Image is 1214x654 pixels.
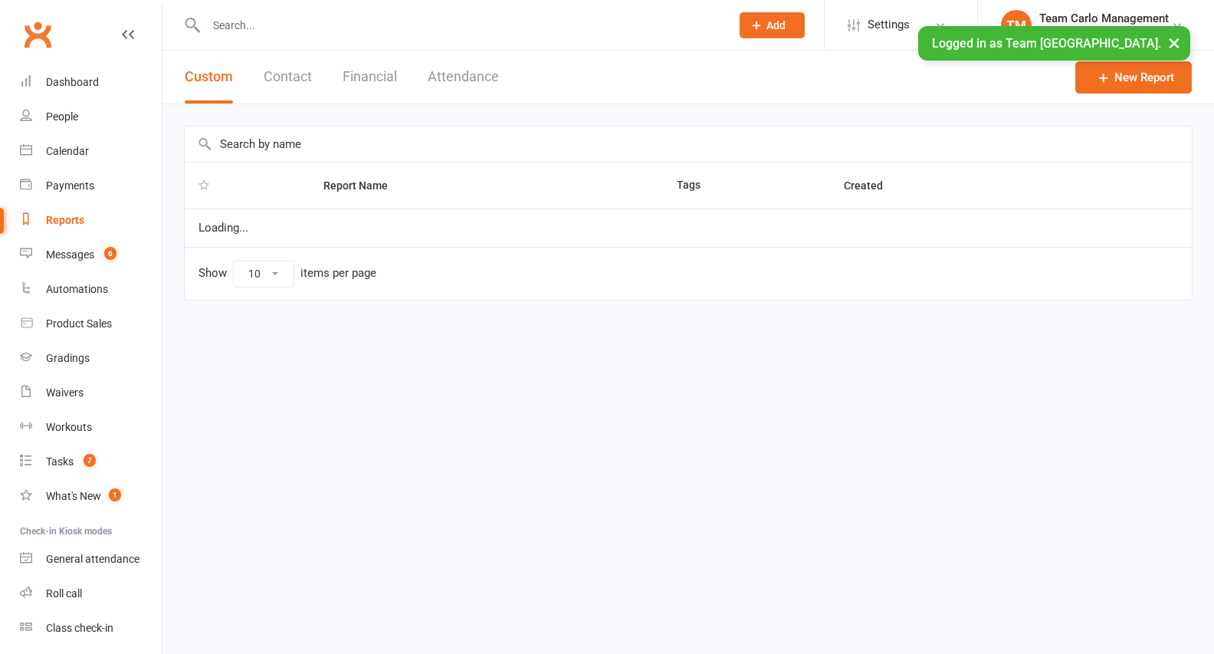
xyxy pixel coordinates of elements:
input: Search... [202,15,720,36]
a: Waivers [20,376,162,410]
a: Tasks 7 [20,445,162,479]
div: Class check-in [46,622,113,634]
div: items per page [300,267,376,280]
a: Product Sales [20,307,162,341]
a: New Report [1075,61,1192,94]
div: Calendar [46,145,89,157]
div: Roll call [46,587,82,600]
div: Payments [46,179,94,192]
span: Logged in as Team [GEOGRAPHIC_DATA]. [932,36,1161,51]
div: Workouts [46,421,92,433]
a: General attendance kiosk mode [20,542,162,577]
div: Gradings [46,352,90,364]
button: Created [844,176,900,195]
div: Waivers [46,386,84,399]
a: Calendar [20,134,162,169]
a: Payments [20,169,162,203]
a: Workouts [20,410,162,445]
span: 6 [104,247,116,260]
button: Add [740,12,805,38]
div: What's New [46,490,101,502]
span: 7 [84,454,96,467]
span: 1 [109,488,121,501]
a: Reports [20,203,162,238]
button: Contact [264,51,312,104]
a: Dashboard [20,65,162,100]
div: Dashboard [46,76,99,88]
a: Class kiosk mode [20,611,162,646]
div: Reports [46,214,84,226]
div: Show [199,260,376,288]
a: Automations [20,272,162,307]
span: Report Name [323,179,405,192]
div: Team [GEOGRAPHIC_DATA] [1039,25,1171,39]
div: Automations [46,283,108,295]
a: Messages 6 [20,238,162,272]
span: Created [844,179,900,192]
div: Messages [46,248,94,261]
a: What's New1 [20,479,162,514]
input: Search by name [185,127,1192,162]
td: Loading... [185,209,1192,247]
button: Report Name [323,176,405,195]
div: People [46,110,78,123]
a: Clubworx [18,15,57,54]
span: Settings [868,8,910,42]
div: Tasks [46,455,74,468]
button: Financial [343,51,397,104]
div: General attendance [46,553,139,565]
a: Roll call [20,577,162,611]
a: People [20,100,162,134]
div: Team Carlo Management [1039,12,1171,25]
span: Add [766,19,786,31]
th: Tags [663,163,830,209]
a: Gradings [20,341,162,376]
button: Attendance [428,51,499,104]
button: × [1160,26,1188,59]
button: Custom [185,51,233,104]
div: TM [1001,10,1032,41]
div: Product Sales [46,317,112,330]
